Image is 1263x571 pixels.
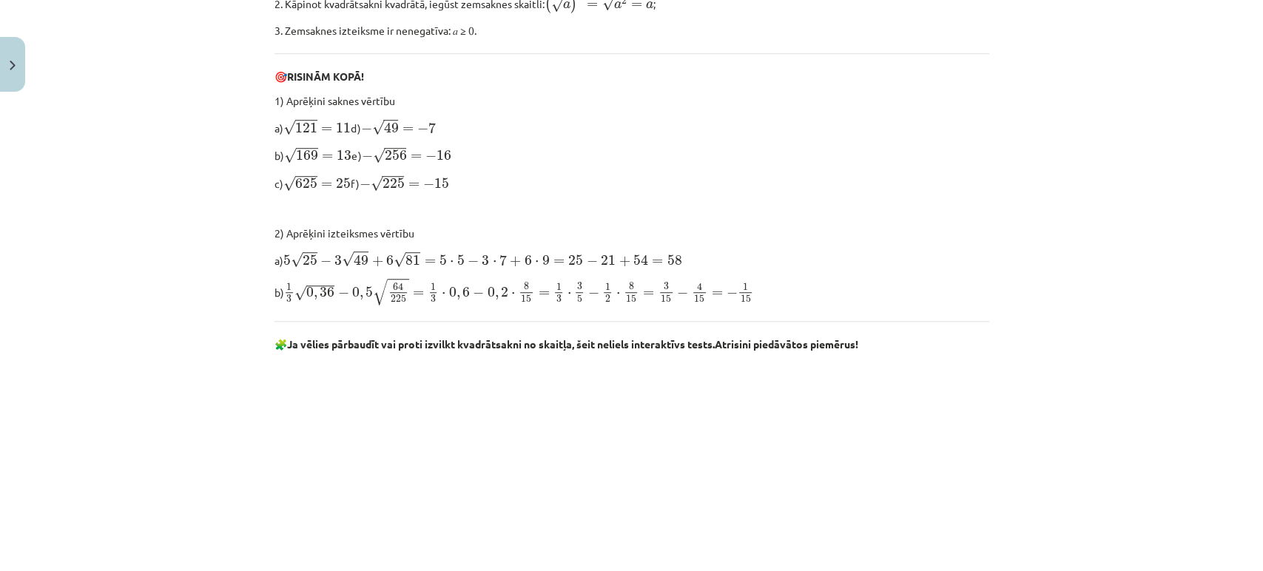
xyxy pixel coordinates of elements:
span: √ [371,120,383,135]
span: 0 [306,287,314,297]
span: 25 [336,178,351,189]
span: 11 [336,123,351,133]
span: 81 [405,255,420,266]
img: icon-close-lesson-0947bae3869378f0d4975bcd49f059093ad1ed9edebbc8119c70593378902aed.svg [10,61,16,70]
span: + [619,256,630,266]
span: a [646,1,653,9]
span: , [360,292,363,300]
span: 2 [605,295,610,303]
span: = [411,154,422,160]
span: 15 [694,295,704,303]
span: √ [394,252,405,268]
span: 15 [434,178,449,189]
span: ⋅ [442,292,445,297]
span: = [321,126,332,132]
span: 64 [393,283,403,291]
span: ⋅ [535,260,539,265]
span: 225 [391,295,406,303]
span: √ [342,251,354,267]
span: 1 [743,283,748,291]
span: √ [283,120,295,135]
span: − [360,124,371,134]
span: 25 [303,255,317,266]
p: 🧩 [275,337,989,352]
span: 13 [337,150,351,161]
span: √ [294,285,306,301]
p: a) d) [275,118,989,136]
span: − [425,151,437,161]
span: 58 [667,255,682,266]
span: 15 [626,295,636,303]
span: = [408,182,420,188]
span: , [457,292,460,300]
span: 7 [428,122,436,133]
span: = [321,182,332,188]
span: = [587,2,598,8]
span: − [361,151,372,161]
span: 5 [283,255,291,266]
span: 15 [741,295,751,303]
p: b) e) [275,145,989,164]
span: 15 [521,295,531,303]
span: a [563,1,570,9]
span: 49 [354,254,368,266]
span: − [320,256,331,266]
p: 🎯 [275,69,989,84]
span: , [495,292,499,300]
span: = [403,126,414,132]
span: ⋅ [567,292,571,297]
span: − [677,288,688,298]
span: 3 [286,295,292,303]
span: 5 [366,287,373,297]
span: = [643,291,654,297]
span: 0 [449,287,457,297]
span: 3 [664,283,669,290]
span: − [587,256,598,266]
p: 1) Aprēķini saknes vērtību [275,93,989,109]
span: 49 [383,122,398,133]
span: a [613,1,621,9]
span: 8 [628,283,633,290]
span: 3 [334,255,342,266]
span: ⋅ [511,292,515,297]
span: 6 [525,255,532,266]
span: 6 [386,255,394,266]
span: 25 [568,255,583,266]
span: − [423,179,434,189]
span: ⋅ [493,260,496,265]
span: , [314,292,317,300]
span: 1 [286,283,292,291]
p: 3. Zemsaknes izteiksme ir nenegatīva: 𝑎 ≥ 0. [275,23,989,38]
span: = [553,259,565,265]
span: 169 [296,150,318,161]
span: = [424,259,435,265]
span: 1 [605,283,610,291]
span: 8 [524,283,529,290]
span: √ [283,176,295,192]
span: 15 [661,295,671,303]
p: b) [275,277,989,306]
span: = [538,291,549,297]
b: Ja vēlies pārbaudīt vai proti izvilkt kvadrātsakni no skaitļa, šeit neliels interaktīvs tests. [287,337,715,351]
p: 2) Aprēķini izteiksmes vērtību [275,226,989,241]
span: 7 [499,254,507,266]
span: 36 [320,287,334,297]
span: = [413,291,424,297]
span: − [588,288,599,298]
span: + [510,256,521,266]
span: ⋅ [450,260,454,265]
span: 5 [457,255,465,266]
span: 225 [382,178,404,189]
span: 9 [542,255,549,266]
span: √ [284,148,296,163]
span: − [468,256,479,266]
span: √ [372,148,384,163]
span: 16 [437,150,451,161]
b: Atrisini piedāvātos piemērus! [715,337,858,351]
span: ⋅ [616,292,620,297]
span: = [652,259,663,265]
span: √ [370,176,382,192]
span: = [631,2,642,8]
span: 1 [556,283,562,291]
span: 625 [295,178,317,189]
